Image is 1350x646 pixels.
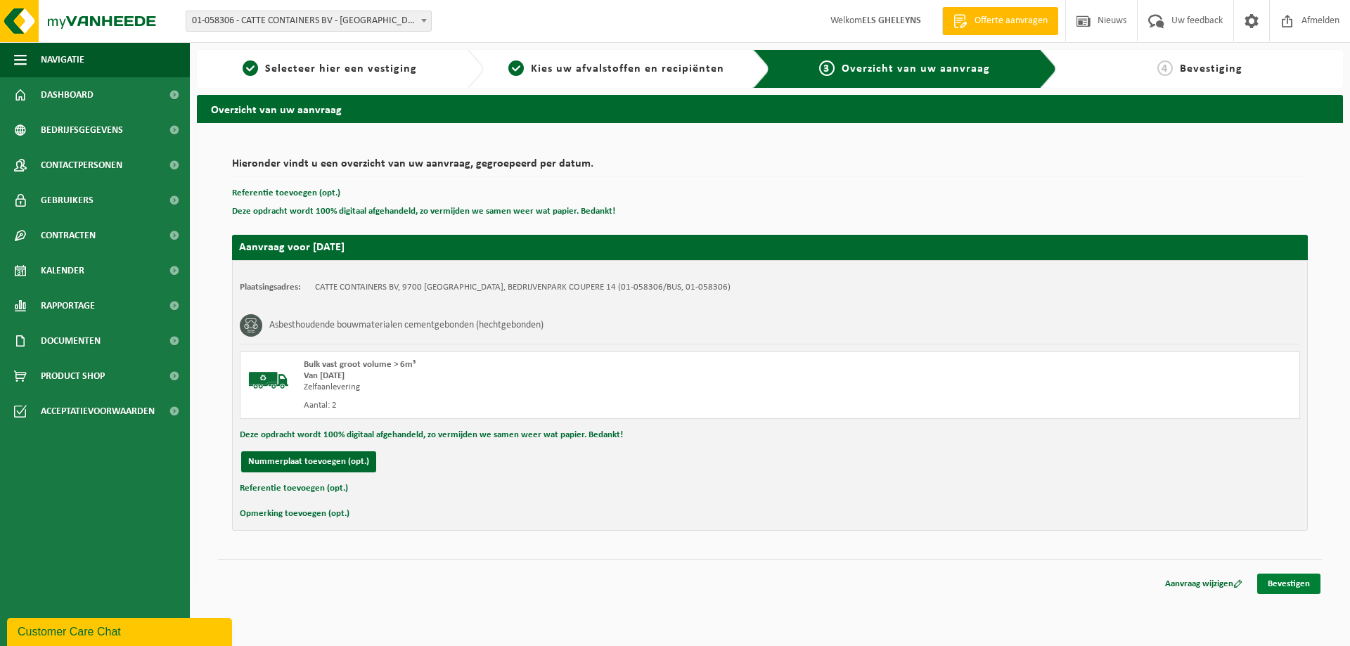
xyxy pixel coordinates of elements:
[204,60,456,77] a: 1Selecteer hier een vestiging
[7,615,235,646] iframe: chat widget
[41,323,101,358] span: Documenten
[269,314,544,337] h3: Asbesthoudende bouwmaterialen cementgebonden (hechtgebonden)
[1180,63,1242,75] span: Bevestiging
[247,359,290,401] img: BL-SO-LV.png
[41,77,94,112] span: Dashboard
[1157,60,1173,76] span: 4
[41,218,96,253] span: Contracten
[41,394,155,429] span: Acceptatievoorwaarden
[304,400,826,411] div: Aantal: 2
[41,42,84,77] span: Navigatie
[531,63,724,75] span: Kies uw afvalstoffen en recipiënten
[304,371,345,380] strong: Van [DATE]
[1155,574,1253,594] a: Aanvraag wijzigen
[862,15,921,26] strong: ELS GHELEYNS
[232,184,340,202] button: Referentie toevoegen (opt.)
[239,242,345,253] strong: Aanvraag voor [DATE]
[241,451,376,472] button: Nummerplaat toevoegen (opt.)
[232,202,615,221] button: Deze opdracht wordt 100% digitaal afgehandeld, zo vermijden we samen weer wat papier. Bedankt!
[197,95,1343,122] h2: Overzicht van uw aanvraag
[41,112,123,148] span: Bedrijfsgegevens
[971,14,1051,28] span: Offerte aanvragen
[304,360,416,369] span: Bulk vast groot volume > 6m³
[232,158,1308,177] h2: Hieronder vindt u een overzicht van uw aanvraag, gegroepeerd per datum.
[240,283,301,292] strong: Plaatsingsadres:
[41,288,95,323] span: Rapportage
[240,426,623,444] button: Deze opdracht wordt 100% digitaal afgehandeld, zo vermijden we samen weer wat papier. Bedankt!
[304,382,826,393] div: Zelfaanlevering
[243,60,258,76] span: 1
[508,60,524,76] span: 2
[41,183,94,218] span: Gebruikers
[1257,574,1320,594] a: Bevestigen
[41,253,84,288] span: Kalender
[942,7,1058,35] a: Offerte aanvragen
[265,63,417,75] span: Selecteer hier een vestiging
[186,11,431,31] span: 01-058306 - CATTE CONTAINERS BV - OUDENAARDE
[315,282,731,293] td: CATTE CONTAINERS BV, 9700 [GEOGRAPHIC_DATA], BEDRIJVENPARK COUPERE 14 (01-058306/BUS, 01-058306)
[41,148,122,183] span: Contactpersonen
[240,479,348,498] button: Referentie toevoegen (opt.)
[41,358,105,394] span: Product Shop
[186,11,432,32] span: 01-058306 - CATTE CONTAINERS BV - OUDENAARDE
[491,60,742,77] a: 2Kies uw afvalstoffen en recipiënten
[819,60,835,76] span: 3
[842,63,990,75] span: Overzicht van uw aanvraag
[240,505,349,523] button: Opmerking toevoegen (opt.)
